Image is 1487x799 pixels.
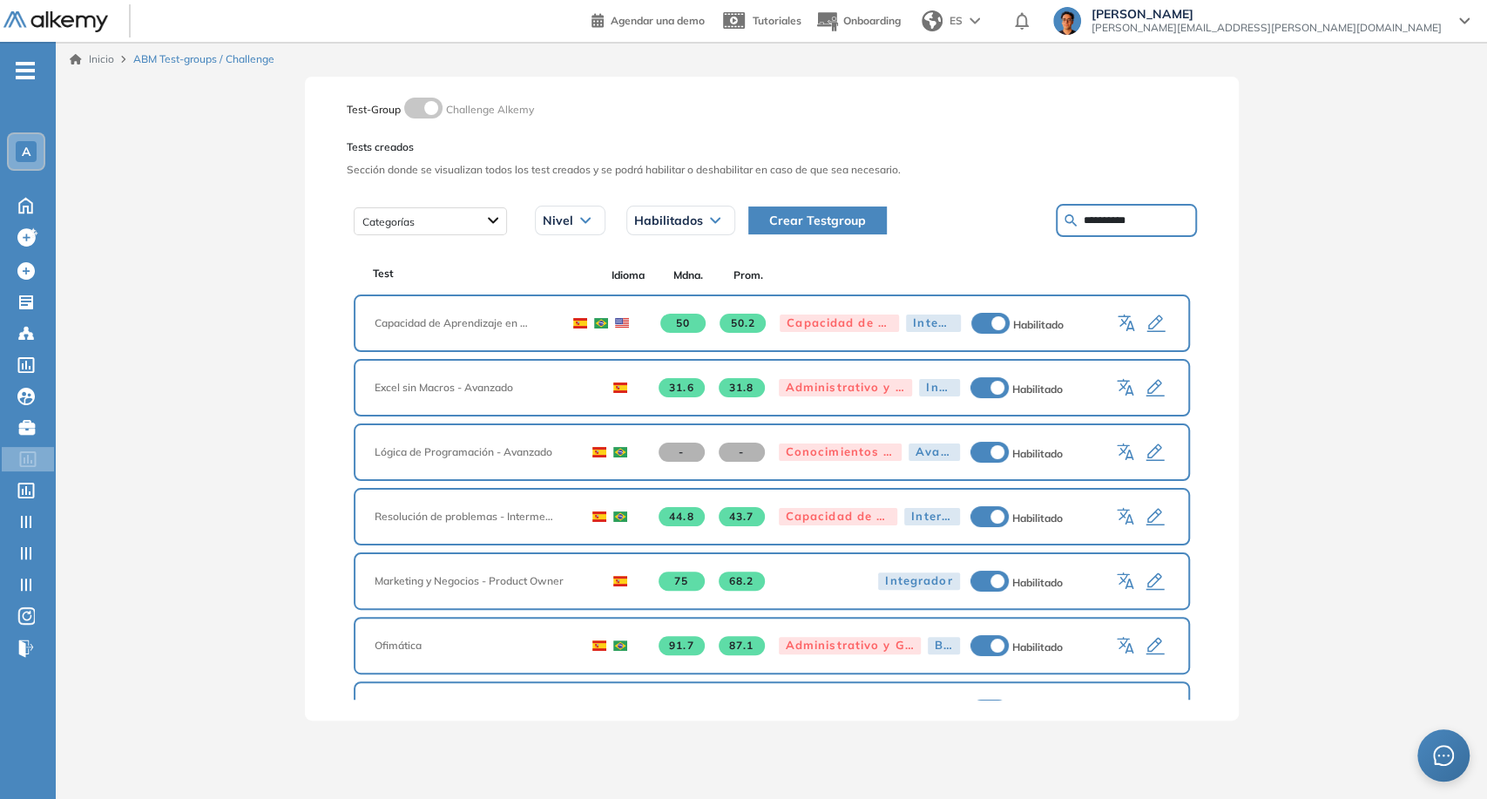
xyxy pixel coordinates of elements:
div: Capacidad de Pensamiento [779,508,898,525]
div: Intermedio [904,508,959,525]
span: 50 [660,314,706,333]
span: - [719,443,765,462]
img: ESP [613,383,627,393]
span: Marketing y Negocios - Product Owner [375,573,589,589]
span: Capacidad de Aprendizaje en Adultos [375,315,549,331]
div: Administrativo y Gestión, Contable o Financiero [779,379,913,396]
span: Idioma [598,267,659,283]
button: Onboarding [815,3,901,40]
img: USA [615,318,629,328]
span: ES [950,13,963,29]
span: Lógica de Programación - Avanzado [375,444,568,460]
span: Challenge Alkemy [446,103,534,116]
span: Crear Testgroup [769,211,866,230]
span: 87.1 [719,636,765,655]
span: 44.8 [659,507,705,526]
div: Básico [928,637,960,654]
span: Habilitado [1012,511,1063,525]
img: world [922,10,943,31]
a: Agendar una demo [591,9,705,30]
span: Habilitado [1013,318,1064,331]
span: Prom. [718,267,778,283]
span: Excel sin Macros - Avanzado [375,380,589,396]
span: 31.6 [659,378,705,397]
span: Habilitados [634,213,703,227]
span: Agendar una demo [611,14,705,27]
img: BRA [613,447,627,457]
div: Administrativo y Gestión, Contable o Financiero [779,637,922,654]
span: [PERSON_NAME][EMAIL_ADDRESS][PERSON_NAME][DOMAIN_NAME] [1092,21,1442,35]
span: 68.2 [719,572,765,591]
img: ESP [592,640,606,651]
span: Tests creados [347,139,1197,155]
img: ESP [592,511,606,522]
div: Avanzado [909,444,960,461]
span: Habilitado [1012,576,1063,589]
span: Onboarding [843,14,901,27]
img: ESP [573,318,587,328]
div: Integrador [919,379,959,396]
img: Logo [3,11,108,33]
span: - [659,443,705,462]
span: Resolución de problemas - Intermedio [375,509,568,525]
span: Habilitado [1012,447,1063,460]
img: BRA [613,640,627,651]
img: BRA [594,318,608,328]
span: Sección donde se visualizan todos los test creados y se podrá habilitar o deshabilitar en caso de... [347,162,1197,178]
span: Mdna. [658,267,718,283]
span: ABM Test-groups / Challenge [133,51,274,67]
button: Crear Testgroup [748,207,887,234]
span: 75 [659,572,705,591]
img: BRA [613,511,627,522]
span: [PERSON_NAME] [1092,7,1442,21]
i: - [16,69,35,72]
div: Capacidad de Pensamiento [780,315,899,332]
div: Integrador [878,572,959,590]
span: 50.2 [720,314,766,333]
span: Nivel [543,213,573,227]
img: arrow [970,17,980,24]
span: A [22,145,30,159]
span: Test-Group [347,103,401,116]
span: 91.7 [659,636,705,655]
img: ESP [613,576,627,586]
div: Conocimientos fundacionales [779,444,902,461]
span: 43.7 [719,507,765,526]
span: 31.8 [719,378,765,397]
span: Habilitado [1012,640,1063,653]
span: message [1433,745,1454,766]
span: Habilitado [1012,383,1063,396]
div: Integrador [906,315,961,332]
span: Ofimática [375,638,568,653]
span: Test [373,266,394,281]
img: ESP [592,447,606,457]
span: Tutoriales [753,14,801,27]
a: Inicio [70,51,114,67]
